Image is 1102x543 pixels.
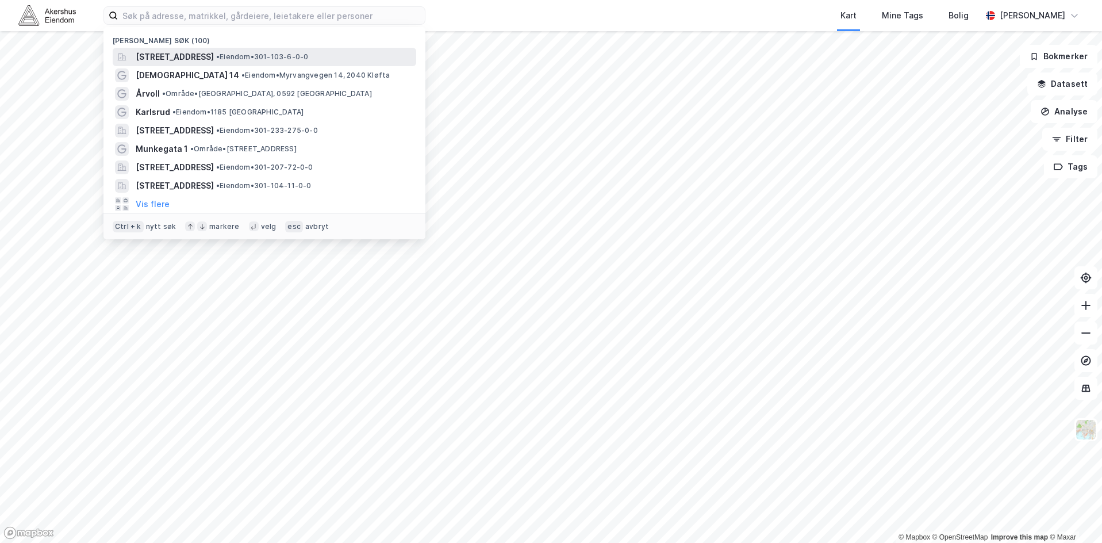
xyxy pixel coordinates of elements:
[1045,488,1102,543] iframe: Chat Widget
[1045,488,1102,543] div: Kontrollprogram for chat
[241,71,245,79] span: •
[136,105,170,119] span: Karlsrud
[1031,100,1097,123] button: Analyse
[216,163,313,172] span: Eiendom • 301-207-72-0-0
[136,124,214,137] span: [STREET_ADDRESS]
[216,52,308,62] span: Eiendom • 301-103-6-0-0
[1020,45,1097,68] button: Bokmerker
[136,50,214,64] span: [STREET_ADDRESS]
[241,71,390,80] span: Eiendom • Myrvangvegen 14, 2040 Kløfta
[136,197,170,211] button: Vis flere
[216,181,312,190] span: Eiendom • 301-104-11-0-0
[118,7,425,24] input: Søk på adresse, matrikkel, gårdeiere, leietakere eller personer
[261,222,277,231] div: velg
[216,181,220,190] span: •
[172,108,304,117] span: Eiendom • 1185 [GEOGRAPHIC_DATA]
[146,222,176,231] div: nytt søk
[305,222,329,231] div: avbryt
[840,9,857,22] div: Kart
[1027,72,1097,95] button: Datasett
[216,163,220,171] span: •
[899,533,930,541] a: Mapbox
[136,87,160,101] span: Årvoll
[285,221,303,232] div: esc
[190,144,194,153] span: •
[172,108,176,116] span: •
[3,526,54,540] a: Mapbox homepage
[113,221,144,232] div: Ctrl + k
[1044,155,1097,178] button: Tags
[190,144,297,154] span: Område • [STREET_ADDRESS]
[18,5,76,25] img: akershus-eiendom-logo.9091f326c980b4bce74ccdd9f866810c.svg
[136,68,239,82] span: [DEMOGRAPHIC_DATA] 14
[136,160,214,174] span: [STREET_ADDRESS]
[136,179,214,193] span: [STREET_ADDRESS]
[949,9,969,22] div: Bolig
[162,89,166,98] span: •
[162,89,372,98] span: Område • [GEOGRAPHIC_DATA], 0592 [GEOGRAPHIC_DATA]
[1042,128,1097,151] button: Filter
[932,533,988,541] a: OpenStreetMap
[882,9,923,22] div: Mine Tags
[216,126,220,135] span: •
[103,27,425,48] div: [PERSON_NAME] søk (100)
[991,533,1048,541] a: Improve this map
[1075,419,1097,441] img: Z
[1000,9,1065,22] div: [PERSON_NAME]
[136,142,188,156] span: Munkegata 1
[216,52,220,61] span: •
[209,222,239,231] div: markere
[216,126,318,135] span: Eiendom • 301-233-275-0-0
